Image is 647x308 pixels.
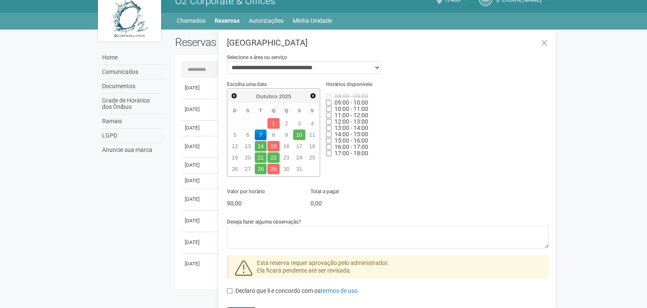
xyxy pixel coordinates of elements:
a: Próximo [308,91,318,100]
a: Documentos [100,79,162,94]
td: Sala de Reunião Interna 1 Bloco 4 (até 30 pessoas) [215,189,458,210]
input: 17:00 - 18:00 [326,151,332,156]
label: Total a pagar [310,188,339,195]
span: Domingo [233,108,237,113]
a: 14 [255,141,267,151]
a: 8 [267,130,280,140]
a: Grade de Horários dos Ônibus [100,94,162,114]
a: 27 [242,164,254,174]
label: Escolha uma data [227,81,267,88]
span: Quinta [284,108,288,113]
a: 7 [255,130,267,140]
label: Horários disponíveis [326,81,372,88]
td: [DATE] [181,77,215,99]
input: 15:00 - 16:00 [326,138,332,143]
td: Sala de Reunião Interna 1 Bloco 4 (até 30 pessoas) [215,232,458,253]
span: Horário indisponível [334,131,368,138]
td: Sala de Reunião Interna 1 Bloco 4 (até 30 pessoas) [215,173,458,189]
input: 14:00 - 15:00 [326,132,332,137]
a: 10 [293,130,305,140]
a: Comunicados [100,65,162,79]
td: Sala de Reunião Interna 1 Bloco 4 (até 30 pessoas) [215,210,458,232]
a: 1 [267,118,280,129]
a: Minha Unidade [293,15,332,27]
td: [DATE] [181,253,215,275]
a: Reservas [215,15,240,27]
a: 15 [267,141,280,151]
a: 23 [280,152,293,163]
span: Segunda [246,108,249,113]
td: Sala de Reunião Interna 1 Bloco 2 (até 30 pessoas) [215,77,458,99]
td: [DATE] [181,189,215,210]
a: 26 [229,164,241,174]
span: Anterior [231,92,237,99]
span: Sábado [310,108,314,113]
span: Outubro [256,93,278,100]
h3: [GEOGRAPHIC_DATA] [227,38,549,47]
a: 6 [242,130,254,140]
input: 11:00 - 12:00 [326,113,332,118]
a: 19 [229,152,241,163]
td: Sala de Reunião Interna 1 Bloco 2 (até 30 pessoas) [215,157,458,173]
span: Horário indisponível [334,105,368,112]
input: 08:00 - 09:00 [326,94,332,99]
input: 16:00 - 17:00 [326,144,332,150]
span: Horário indisponível [334,112,368,119]
td: Sala de Reunião Interna 1 Bloco 4 (até 30 pessoas) [215,253,458,275]
td: [DATE] [181,136,215,157]
span: Horário indisponível [334,118,368,125]
a: 21 [255,152,267,163]
label: Declaro que li e concordo com os . [227,287,359,295]
a: 11 [306,130,318,140]
a: 16 [280,141,293,151]
td: Sala de Reunião Interna 1 Bloco 2 (até 30 pessoas) [215,120,458,136]
span: Horário indisponível [334,150,368,157]
a: termos de uso [321,287,358,294]
input: Declaro que li e concordo com ostermos de uso. [227,288,232,294]
a: 28 [255,164,267,174]
p: 90,00 [227,200,298,207]
a: 29 [267,164,280,174]
div: Esta reserva requer aprovação pelo administrador. Ela ficará pendente até ser revisada. [227,255,549,278]
p: 0,00 [310,200,381,207]
a: Anuncie sua marca [100,143,162,157]
span: Horário indisponível [334,99,368,106]
span: 2025 [279,93,291,100]
td: [DATE] [181,232,215,253]
input: 12:00 - 13:00 [326,119,332,124]
label: Selecione a área ou serviço [227,54,287,61]
td: [DATE] [181,99,215,120]
h2: Reservas [175,36,356,49]
a: 17 [293,141,305,151]
span: Sexta [298,108,301,113]
input: 13:00 - 14:00 [326,125,332,131]
a: Autorizações [249,15,283,27]
a: Anterior [229,91,239,100]
label: Deseja fazer alguma observação? [227,218,301,226]
span: Horário indisponível [334,137,368,144]
label: Valor por horário [227,188,265,195]
a: 25 [306,152,318,163]
span: Próximo [310,92,316,99]
a: 31 [293,164,305,174]
a: Chamados [177,15,205,27]
a: 2 [280,118,293,129]
td: [DATE] [181,157,215,173]
a: 22 [267,152,280,163]
a: 3 [293,118,305,129]
a: Ramais [100,114,162,129]
td: Sala de Reunião Interna 1 Bloco 2 (até 30 pessoas) [215,99,458,120]
span: Horário indisponível [334,124,368,131]
a: 9 [280,130,293,140]
a: 5 [229,130,241,140]
a: 30 [280,164,293,174]
span: Horário indisponível [334,93,368,100]
span: Terça [259,108,262,113]
input: 09:00 - 10:00 [326,100,332,105]
a: 24 [293,152,305,163]
a: 18 [306,141,318,151]
a: 13 [242,141,254,151]
a: Home [100,51,162,65]
td: Sala de Reunião Interna 1 Bloco 2 (até 30 pessoas) [215,136,458,157]
a: 20 [242,152,254,163]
